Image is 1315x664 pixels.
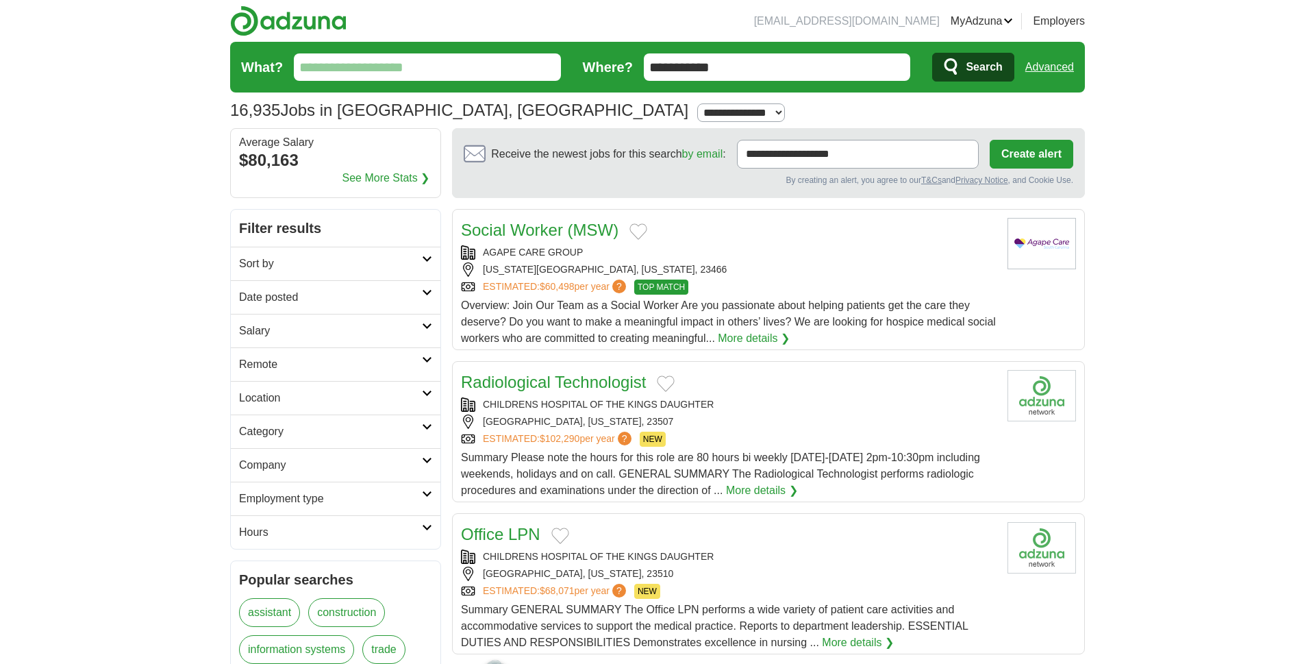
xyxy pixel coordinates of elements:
a: ESTIMATED:$102,290per year? [483,432,634,447]
div: By creating an alert, you agree to our and , and Cookie Use. [464,174,1073,186]
label: Where? [583,57,633,77]
span: $60,498 [540,281,575,292]
a: T&Cs [921,175,942,185]
h2: Location [239,390,422,406]
a: Category [231,415,440,448]
a: Date posted [231,280,440,314]
a: Radiological Technologist [461,373,646,391]
div: Average Salary [239,137,432,148]
img: Agape Care Group logo [1007,218,1076,269]
a: MyAdzuna [951,13,1014,29]
button: Add to favorite jobs [657,376,675,392]
a: by email [682,148,723,160]
span: 16,935 [230,98,280,123]
span: NEW [640,432,666,447]
button: Add to favorite jobs [629,223,647,240]
a: Advanced [1025,53,1074,81]
li: [EMAIL_ADDRESS][DOMAIN_NAME] [754,13,940,29]
h2: Salary [239,323,422,339]
div: [GEOGRAPHIC_DATA], [US_STATE], 23507 [461,415,997,429]
span: Receive the newest jobs for this search : [491,146,725,162]
h2: Filter results [231,210,440,247]
a: construction [308,598,385,627]
a: information systems [239,635,354,664]
span: ? [618,432,631,445]
a: More details ❯ [718,330,790,347]
h2: Hours [239,524,422,541]
a: Company [231,448,440,482]
a: AGAPE CARE GROUP [483,247,583,258]
img: Adzuna logo [230,5,347,36]
h1: Jobs in [GEOGRAPHIC_DATA], [GEOGRAPHIC_DATA] [230,101,688,119]
a: ESTIMATED:$60,498per year? [483,280,629,295]
label: What? [241,57,283,77]
div: [GEOGRAPHIC_DATA], [US_STATE], 23510 [461,567,997,581]
a: More details ❯ [726,482,798,499]
span: TOP MATCH [634,280,688,295]
div: CHILDRENS HOSPITAL OF THE KINGS DAUGHTER [461,550,997,564]
img: Company logo [1007,522,1076,574]
span: Search [966,53,1002,81]
a: Privacy Notice [955,175,1008,185]
a: Employment type [231,482,440,515]
h2: Date posted [239,289,422,306]
div: [US_STATE][GEOGRAPHIC_DATA], [US_STATE], 23466 [461,262,997,277]
span: Overview: Join Our Team as a Social Worker Are you passionate about helping patients get the care... [461,299,996,344]
a: Social Worker (MSW) [461,221,618,239]
a: assistant [239,598,300,627]
span: $68,071 [540,585,575,596]
a: Location [231,381,440,415]
button: Create alert [990,140,1073,169]
a: Hours [231,515,440,549]
a: Sort by [231,247,440,280]
span: $102,290 [540,433,579,444]
h2: Employment type [239,491,422,507]
a: ESTIMATED:$68,071per year? [483,584,629,599]
button: Search [932,53,1014,82]
span: ? [612,584,626,598]
a: Employers [1033,13,1085,29]
a: Office LPN [461,525,540,543]
div: CHILDRENS HOSPITAL OF THE KINGS DAUGHTER [461,397,997,412]
h2: Company [239,457,422,474]
a: trade [362,635,405,664]
h2: Category [239,423,422,440]
span: NEW [634,584,660,599]
h2: Popular searches [239,569,432,590]
h2: Remote [239,356,422,373]
button: Add to favorite jobs [551,528,569,544]
span: ? [612,280,626,293]
div: $80,163 [239,148,432,173]
a: More details ❯ [822,635,894,651]
img: Company logo [1007,370,1076,421]
h2: Sort by [239,256,422,272]
a: See More Stats ❯ [342,170,430,186]
span: Summary Please note the hours for this role are 80 hours bi weekly [DATE]-[DATE] 2pm-10:30pm incl... [461,452,980,496]
span: Summary GENERAL SUMMARY The Office LPN performs a wide variety of patient care activities and acc... [461,604,968,648]
a: Remote [231,347,440,381]
a: Salary [231,314,440,347]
